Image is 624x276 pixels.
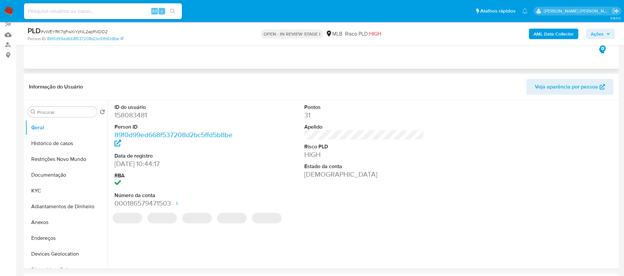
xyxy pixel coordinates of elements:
[522,8,528,14] a: Notificações
[591,29,604,39] span: Ações
[369,30,381,38] span: HIGH
[25,136,108,151] button: Histórico de casos
[304,163,424,170] dt: Estado da conta
[25,120,108,136] button: Geral
[100,109,105,116] button: Retornar ao pedido padrão
[114,199,235,208] dd: 000186579471503
[304,104,424,111] dt: Pontos
[25,183,108,199] button: KYC
[304,150,424,159] dd: HIGH
[480,8,515,14] span: Atalhos rápidos
[28,25,41,36] b: PLD
[304,123,424,131] dt: Apelido
[535,79,598,95] span: Veja aparência por pessoa
[544,8,610,14] p: renata.fdelgado@mercadopago.com.br
[25,230,108,246] button: Endereços
[114,111,235,120] dd: 158083481
[345,30,381,38] span: Risco PLD:
[304,170,424,179] dd: [DEMOGRAPHIC_DATA]
[112,213,142,223] span: ‌
[586,29,615,39] button: Ações
[29,84,83,90] h1: Informação do Usuário
[304,111,424,120] dd: 31
[114,123,235,131] dt: Person ID
[152,8,157,14] span: Alt
[31,109,36,114] button: Procurar
[25,246,108,262] button: Devices Geolocation
[25,214,108,230] button: Anexos
[47,36,123,42] a: 89f0d99ed668f537208d2bc5ffd5b8be
[529,29,578,39] button: AML Data Collector
[24,7,182,15] input: Pesquise usuários ou casos...
[526,79,613,95] button: Veja aparência por pessoa
[161,8,163,14] span: s
[114,152,235,160] dt: Data de registro
[261,29,323,38] p: OPEN - IN REVIEW STAGE I
[114,130,233,149] a: 89f0d99ed668f537208d2bc5ffd5b8be
[252,213,282,223] span: ‌
[114,172,235,179] dt: RBA
[326,30,342,38] div: MLB
[147,213,177,223] span: ‌
[610,15,621,21] span: 3.163.0
[114,104,235,111] dt: ID do usuário
[166,7,179,16] button: search-icon
[534,29,574,39] b: AML Data Collector
[182,213,212,223] span: ‌
[217,213,247,223] span: ‌
[41,28,108,35] span: # vWEYRK7qFwXiYzNL2apfNOO2
[28,36,46,42] b: Person ID
[304,143,424,150] dt: Risco PLD
[114,192,235,199] dt: Número da conta
[114,159,235,168] dd: [DATE] 10:44:17
[25,199,108,214] button: Adiantamentos de Dinheiro
[25,151,108,167] button: Restrições Novo Mundo
[612,8,619,14] a: Sair
[25,167,108,183] button: Documentação
[37,109,94,115] input: Procurar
